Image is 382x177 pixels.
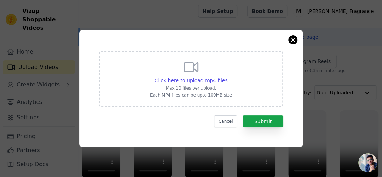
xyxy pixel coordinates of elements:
[289,36,297,44] button: Close modal
[150,92,232,98] p: Each MP4 files can be upto 100MB size
[358,153,377,172] div: Open chat
[243,115,283,127] button: Submit
[155,78,228,83] span: Click here to upload mp4 files
[214,115,237,127] button: Cancel
[150,85,232,91] p: Max 10 files per upload.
